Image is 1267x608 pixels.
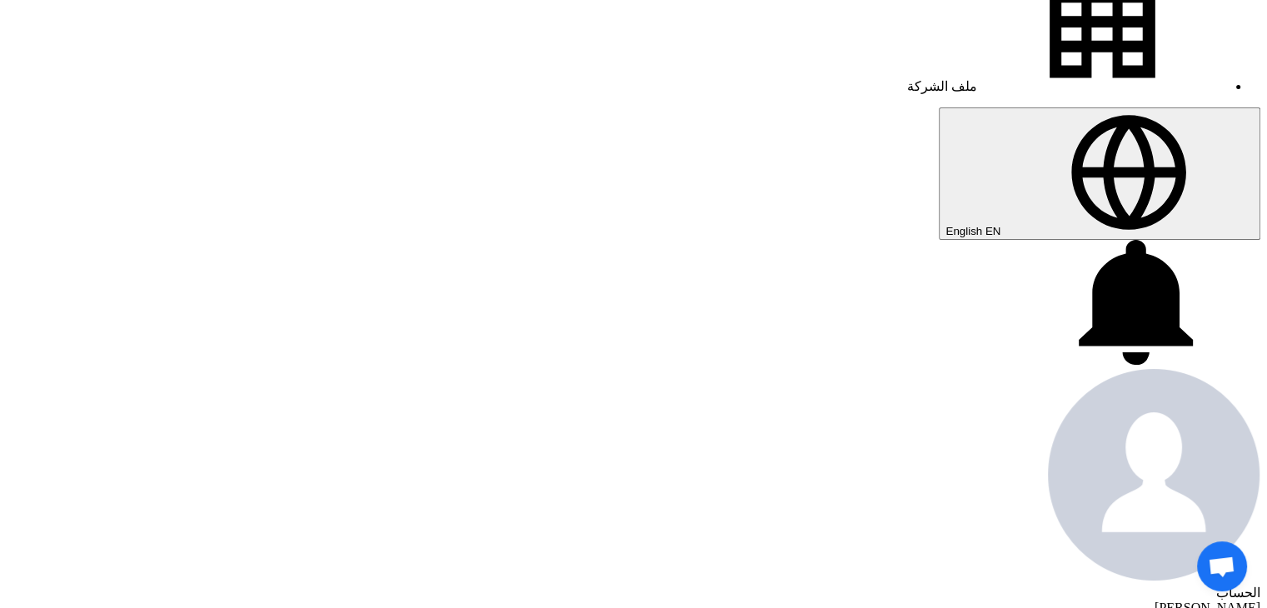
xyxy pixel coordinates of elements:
[1047,368,1260,581] img: profile_test.png
[7,585,1260,601] div: الحساب
[985,225,1001,237] span: EN
[1197,541,1247,591] a: Open chat
[939,107,1260,240] button: English EN
[907,79,1227,93] a: ملف الشركة
[945,225,982,237] span: English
